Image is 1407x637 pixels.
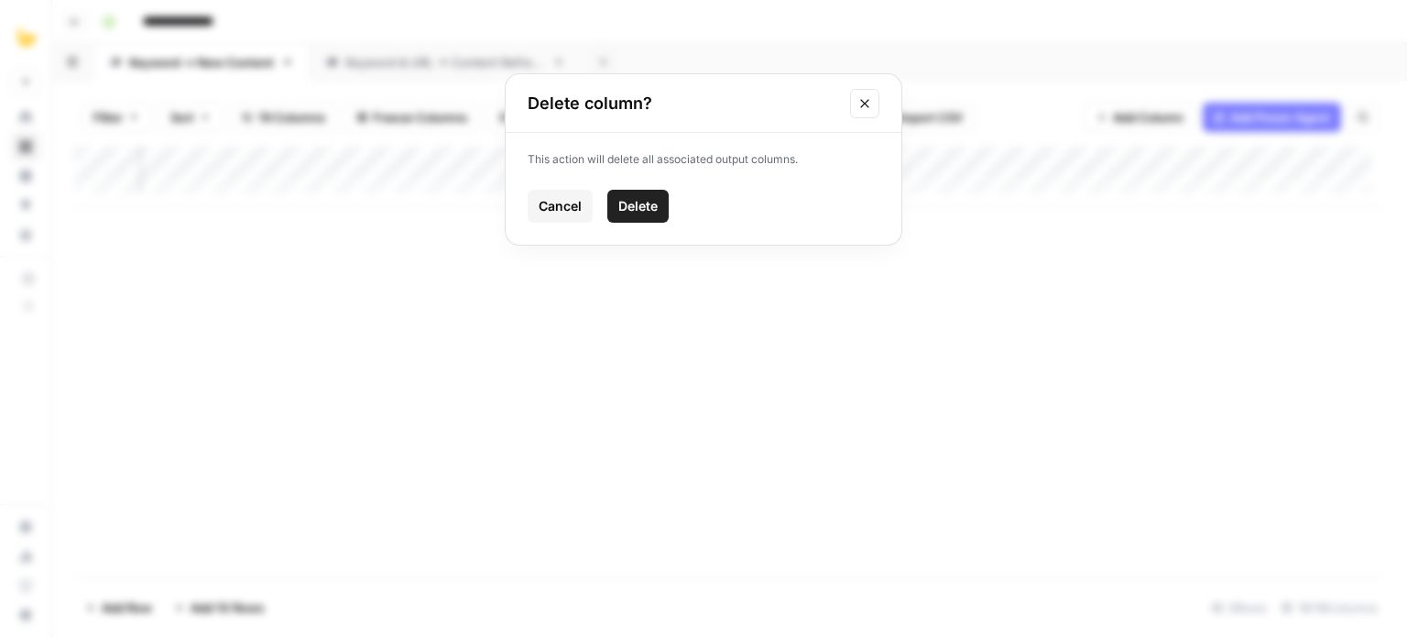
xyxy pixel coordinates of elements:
[528,91,839,116] h2: Delete column?
[539,197,582,215] span: Cancel
[607,190,669,223] button: Delete
[528,190,593,223] button: Cancel
[528,151,879,168] p: This action will delete all associated output columns.
[850,89,879,118] button: Close modal
[618,197,658,215] span: Delete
